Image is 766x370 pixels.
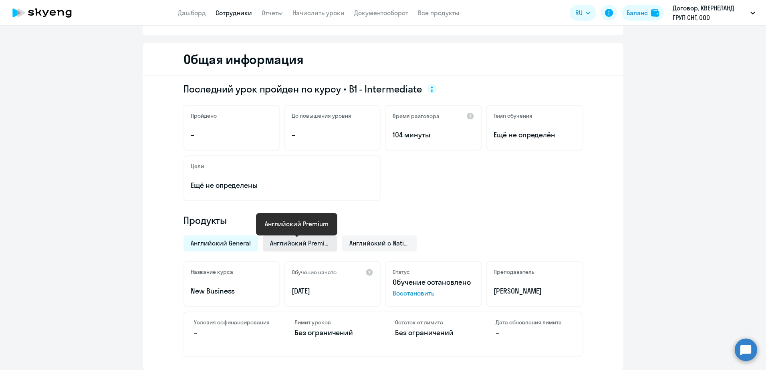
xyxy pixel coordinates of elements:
[494,286,575,296] p: [PERSON_NAME]
[393,130,474,140] p: 104 минуты
[194,328,270,338] p: –
[191,286,272,296] p: New Business
[494,130,575,140] span: Ещё не определён
[292,269,337,276] h5: Обучение начато
[191,239,251,247] span: Английский General
[627,8,648,18] div: Баланс
[393,277,471,287] span: Обучение остановлено
[393,268,410,275] h5: Статус
[494,112,532,119] h5: Темп обучения
[292,112,351,119] h5: До повышения уровня
[191,163,204,170] h5: Цели
[395,328,472,338] p: Без ограничений
[191,130,272,140] p: –
[292,9,345,17] a: Начислить уроки
[191,268,233,275] h5: Название курса
[178,9,206,17] a: Дашборд
[395,319,472,326] h4: Остаток от лимита
[191,112,217,119] h5: Пройдено
[496,319,572,326] h4: Дата обновления лимита
[183,51,303,67] h2: Общая информация
[270,239,330,247] span: Английский Premium
[262,9,283,17] a: Отчеты
[622,5,664,21] button: Балансbalance
[575,8,583,18] span: RU
[292,130,373,140] p: –
[294,328,371,338] p: Без ограничений
[393,288,474,298] span: Восстановить
[349,239,409,247] span: Английский с Native
[216,9,252,17] a: Сотрудники
[194,319,270,326] h4: Условия софинансирования
[496,328,572,338] p: –
[294,319,371,326] h4: Лимит уроков
[418,9,460,17] a: Все продукты
[669,3,759,22] button: Договор, КВЕРНЕЛАНД ГРУП СНГ, ООО
[183,214,583,227] h4: Продукты
[354,9,408,17] a: Документооборот
[191,180,373,191] p: Ещё не определены
[183,82,422,95] span: Последний урок пройден по курсу • B1 - Intermediate
[570,5,596,21] button: RU
[494,268,534,275] h5: Преподаватель
[651,9,659,17] img: balance
[265,219,329,229] div: Английский Premium
[673,3,747,22] p: Договор, КВЕРНЕЛАНД ГРУП СНГ, ООО
[292,286,373,296] p: [DATE]
[393,113,439,120] h5: Время разговора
